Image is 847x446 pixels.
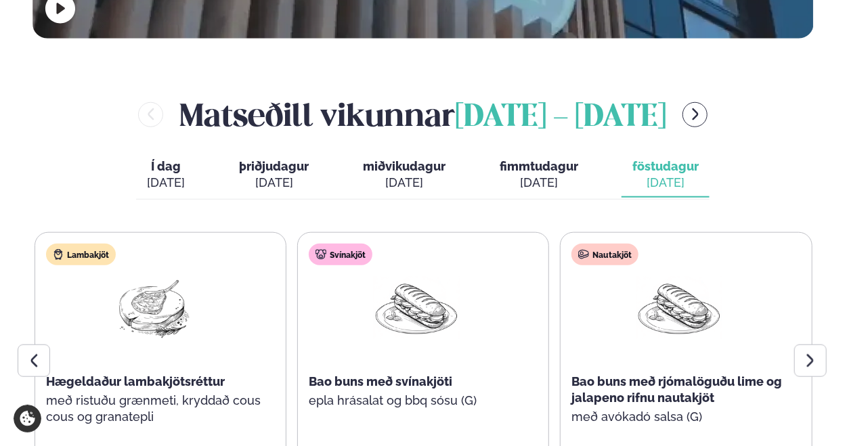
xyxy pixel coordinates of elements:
button: föstudagur [DATE] [622,153,710,198]
span: fimmtudagur [500,159,578,173]
div: [DATE] [632,175,699,191]
img: beef.svg [578,249,589,260]
img: Lamb.svg [53,249,64,260]
button: Í dag [DATE] [136,153,196,198]
div: Svínakjöt [309,244,372,265]
img: Panini.png [373,276,460,339]
span: þriðjudagur [239,159,309,173]
span: föstudagur [632,159,699,173]
div: [DATE] [363,175,446,191]
span: [DATE] - [DATE] [455,103,666,133]
p: með avókadó salsa (G) [571,409,787,425]
span: miðvikudagur [363,159,446,173]
div: [DATE] [239,175,309,191]
span: Í dag [147,158,185,175]
div: Nautakjöt [571,244,638,265]
img: Lamb-Meat.png [110,276,197,339]
img: Panini.png [636,276,722,339]
span: Bao buns með rjómalöguðu lime og jalapeno rifnu nautakjöt [571,374,782,405]
h2: Matseðill vikunnar [179,93,666,137]
div: [DATE] [147,175,185,191]
div: [DATE] [500,175,578,191]
button: fimmtudagur [DATE] [489,153,589,198]
button: þriðjudagur [DATE] [228,153,320,198]
p: með ristuðu grænmeti, kryddað cous cous og granatepli [46,393,261,425]
button: miðvikudagur [DATE] [352,153,456,198]
div: Lambakjöt [46,244,116,265]
p: epla hrásalat og bbq sósu (G) [309,393,524,409]
span: Hægeldaður lambakjötsréttur [46,374,225,388]
button: menu-btn-right [682,102,708,127]
a: Cookie settings [14,405,41,432]
button: menu-btn-left [138,102,163,127]
span: Bao buns með svínakjöti [309,374,452,388]
img: pork.svg [316,249,326,260]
